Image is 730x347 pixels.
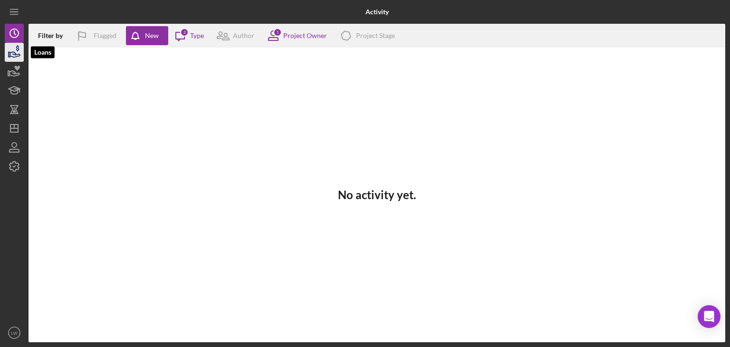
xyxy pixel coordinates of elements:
button: LW [5,323,24,342]
div: 1 [273,28,282,37]
text: LW [11,330,18,336]
button: New [126,26,168,45]
div: Filter by [38,32,70,39]
div: Open Intercom Messenger [698,305,720,328]
div: New [145,26,159,45]
div: Flagged [94,26,116,45]
div: Type [190,32,204,39]
div: Author [233,32,254,39]
h3: No activity yet. [338,188,416,202]
div: Project Owner [283,32,327,39]
button: Flagged [70,26,126,45]
div: 3 [180,28,189,37]
b: Activity [365,8,389,16]
div: Project Stage [356,32,395,39]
